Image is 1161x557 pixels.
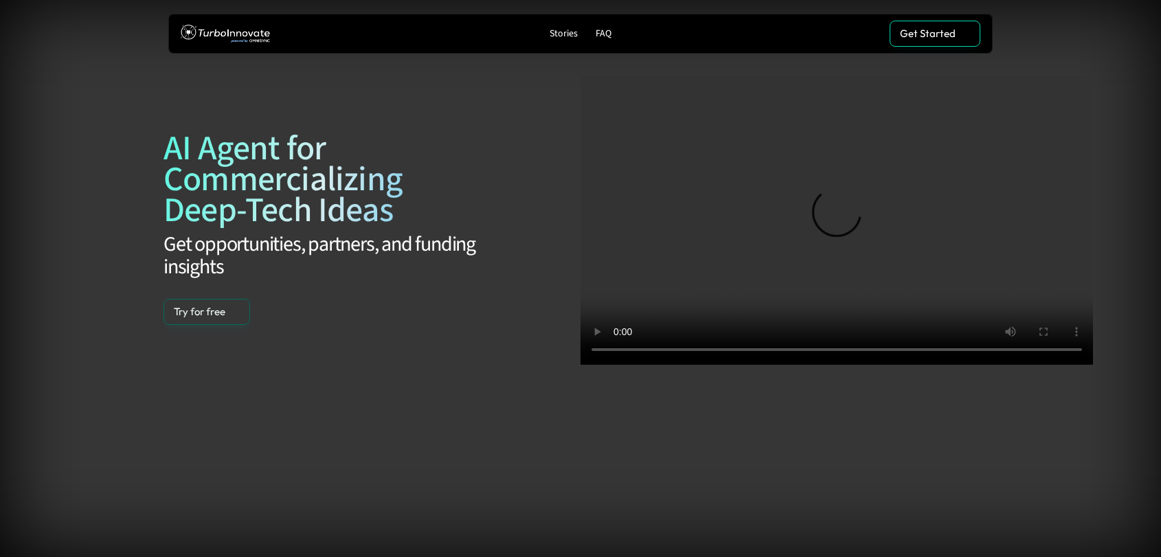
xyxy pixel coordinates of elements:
img: TurboInnovate Logo [181,21,270,47]
a: FAQ [590,25,617,43]
p: Get Started [900,27,956,40]
p: Stories [550,28,578,40]
p: FAQ [596,28,611,40]
a: Get Started [890,21,980,47]
a: Stories [544,25,583,43]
